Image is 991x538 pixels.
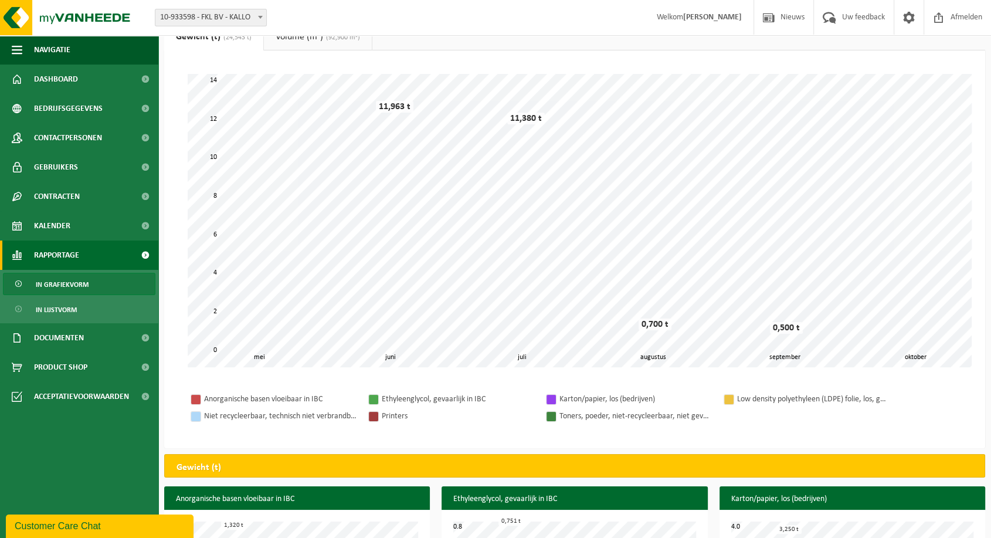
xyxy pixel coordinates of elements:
[220,34,252,41] span: (24,543 t)
[776,525,802,534] div: 3,250 t
[498,517,524,526] div: 0,751 t
[36,299,77,321] span: In lijstvorm
[3,298,155,320] a: In lijstvorm
[770,322,803,334] div: 0,500 t
[737,392,890,407] div: Low density polyethyleen (LDPE) folie, los, gekleurd
[376,101,413,113] div: 11,963 t
[221,521,246,530] div: 1,320 t
[34,153,78,182] span: Gebruikers
[34,65,78,94] span: Dashboard
[155,9,267,26] span: 10-933598 - FKL BV - KALLO
[639,319,671,330] div: 0,700 t
[155,9,266,26] span: 10-933598 - FKL BV - KALLO
[34,94,103,123] span: Bedrijfsgegevens
[34,35,70,65] span: Navigatie
[559,409,712,424] div: Toners, poeder, niet-recycleerbaar, niet gevaarlijk
[34,382,129,411] span: Acceptatievoorwaarden
[34,241,79,270] span: Rapportage
[204,409,357,424] div: Niet recycleerbaar, technisch niet verbrandbaar afval (brandbaar)
[204,392,357,407] div: Anorganische basen vloeibaar in IBC
[559,392,712,407] div: Karton/papier, los (bedrijven)
[164,486,430,512] h3: Anorganische basen vloeibaar in IBC
[34,182,80,211] span: Contracten
[6,512,196,538] iframe: chat widget
[3,273,155,295] a: In grafiekvorm
[382,409,534,424] div: Printers
[164,23,263,50] a: Gewicht (t)
[683,13,742,22] strong: [PERSON_NAME]
[165,455,233,481] h2: Gewicht (t)
[442,486,707,512] h3: Ethyleenglycol, gevaarlijk in IBC
[34,323,84,353] span: Documenten
[382,392,534,407] div: Ethyleenglycol, gevaarlijk in IBC
[34,123,102,153] span: Contactpersonen
[323,34,360,41] span: (92,900 m³)
[507,113,545,124] div: 11,380 t
[264,23,372,50] a: Volume (m³)
[34,211,70,241] span: Kalender
[34,353,87,382] span: Product Shop
[36,273,89,296] span: In grafiekvorm
[720,486,985,512] h3: Karton/papier, los (bedrijven)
